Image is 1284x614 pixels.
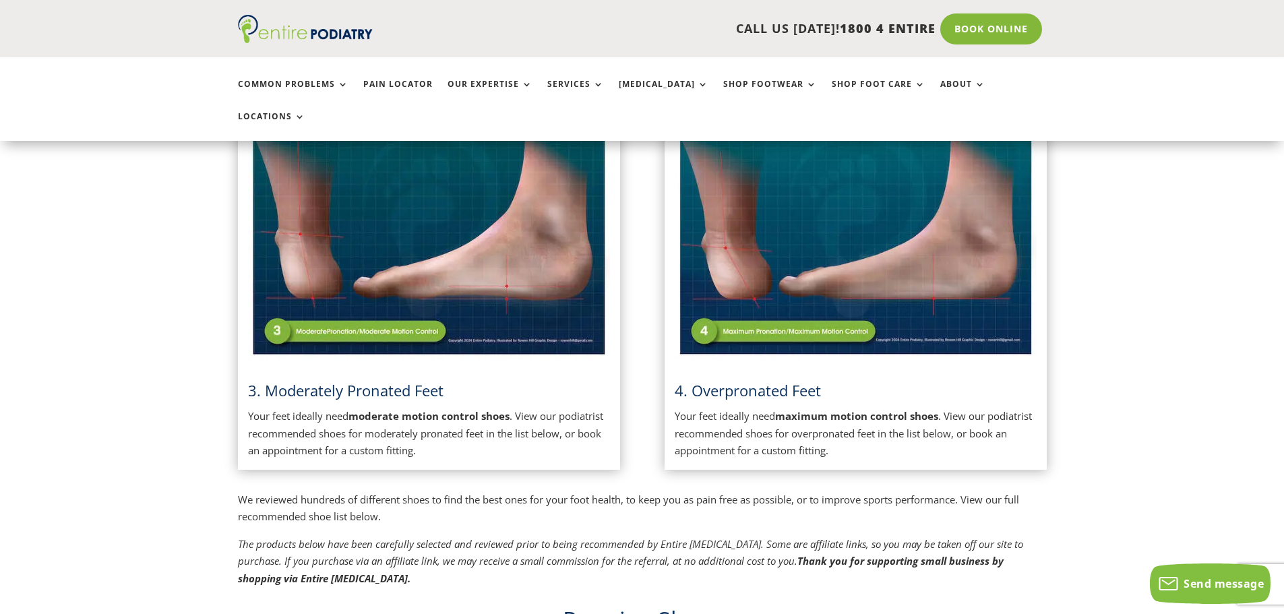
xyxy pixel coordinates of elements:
p: We reviewed hundreds of different shoes to find the best ones for your foot health, to keep you a... [238,491,1047,536]
a: Book Online [940,13,1042,44]
strong: moderate motion control shoes [348,409,510,423]
p: CALL US [DATE]! [425,20,936,38]
a: Shop Footwear [723,80,817,109]
a: Our Expertise [448,80,532,109]
button: Send message [1150,563,1271,604]
strong: maximum motion control shoes [775,409,938,423]
p: Your feet ideally need . View our podiatrist recommended shoes for overpronated feet in the list ... [675,408,1037,460]
strong: Thank you for supporting small business by shopping via Entire [MEDICAL_DATA]. [238,554,1004,585]
a: Entire Podiatry [238,32,373,46]
a: Shop Foot Care [832,80,925,109]
a: Locations [238,112,305,141]
span: 3. Moderately Pronated Feet [248,380,444,400]
a: Services [547,80,604,109]
span: Send message [1184,576,1264,591]
span: 4. Overpronated Feet [675,380,821,400]
a: [MEDICAL_DATA] [619,80,708,109]
span: 1800 4 ENTIRE [840,20,936,36]
a: Common Problems [238,80,348,109]
img: logo (1) [238,15,373,43]
em: The products below have been carefully selected and reviewed prior to being recommended by Entire... [238,537,1023,585]
a: Pain Locator [363,80,433,109]
img: Overpronated Feet - View Podiatrist Recommended Maximum Motion Control Shoes [675,105,1037,361]
p: Your feet ideally need . View our podiatrist recommended shoes for moderately pronated feet in th... [248,408,610,460]
img: Moderately Pronated Feet - View Podiatrist Recommended Moderate Motion Control Shoes [248,105,610,361]
a: About [940,80,985,109]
